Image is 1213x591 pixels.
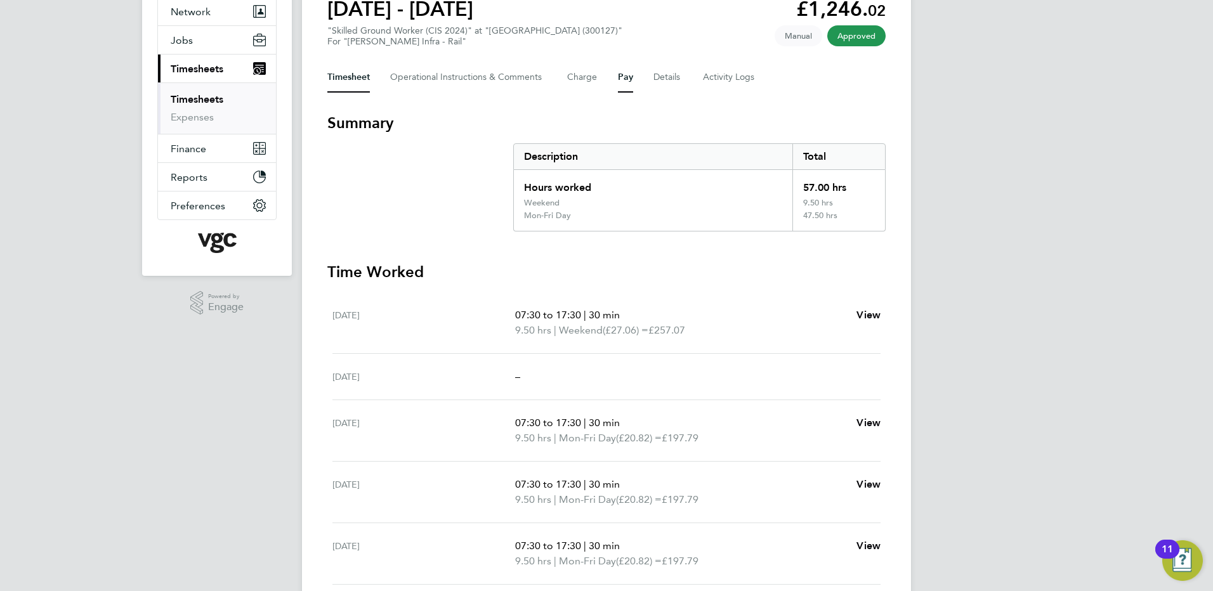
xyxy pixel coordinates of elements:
[158,163,276,191] button: Reports
[584,540,586,552] span: |
[171,6,211,18] span: Network
[171,200,225,212] span: Preferences
[856,478,881,490] span: View
[868,1,886,20] span: 02
[648,324,685,336] span: £257.07
[559,323,603,338] span: Weekend
[332,369,515,384] div: [DATE]
[171,34,193,46] span: Jobs
[827,25,886,46] span: This timesheet has been approved.
[775,25,822,46] span: This timesheet was manually created.
[589,540,620,552] span: 30 min
[1162,549,1173,566] div: 11
[856,540,881,552] span: View
[514,144,792,169] div: Description
[589,417,620,429] span: 30 min
[567,62,598,93] button: Charge
[584,417,586,429] span: |
[327,262,886,282] h3: Time Worked
[327,36,622,47] div: For "[PERSON_NAME] Infra - Rail"
[171,93,223,105] a: Timesheets
[327,113,886,133] h3: Summary
[515,417,581,429] span: 07:30 to 17:30
[554,555,556,567] span: |
[171,143,206,155] span: Finance
[589,478,620,490] span: 30 min
[616,432,662,444] span: (£20.82) =
[554,432,556,444] span: |
[703,62,756,93] button: Activity Logs
[332,538,515,569] div: [DATE]
[616,555,662,567] span: (£20.82) =
[554,324,556,336] span: |
[198,233,237,253] img: vgcgroup-logo-retina.png
[515,493,551,505] span: 9.50 hrs
[515,309,581,321] span: 07:30 to 17:30
[856,415,881,431] a: View
[662,432,698,444] span: £197.79
[390,62,547,93] button: Operational Instructions & Comments
[332,308,515,338] div: [DATE]
[158,192,276,219] button: Preferences
[515,540,581,552] span: 07:30 to 17:30
[332,415,515,446] div: [DATE]
[515,432,551,444] span: 9.50 hrs
[190,291,244,315] a: Powered byEngage
[327,25,622,47] div: "Skilled Ground Worker (CIS 2024)" at "[GEOGRAPHIC_DATA] (300127)"
[856,308,881,323] a: View
[514,170,792,198] div: Hours worked
[792,211,885,231] div: 47.50 hrs
[1162,540,1203,581] button: Open Resource Center, 11 new notifications
[559,431,616,446] span: Mon-Fri Day
[171,171,207,183] span: Reports
[618,62,633,93] button: Pay
[157,233,277,253] a: Go to home page
[584,309,586,321] span: |
[856,309,881,321] span: View
[158,26,276,54] button: Jobs
[856,477,881,492] a: View
[515,555,551,567] span: 9.50 hrs
[584,478,586,490] span: |
[662,493,698,505] span: £197.79
[856,417,881,429] span: View
[616,493,662,505] span: (£20.82) =
[513,143,886,231] div: Summary
[856,538,881,554] a: View
[171,111,214,123] a: Expenses
[792,198,885,211] div: 9.50 hrs
[559,554,616,569] span: Mon-Fri Day
[515,478,581,490] span: 07:30 to 17:30
[792,170,885,198] div: 57.00 hrs
[158,55,276,82] button: Timesheets
[792,144,885,169] div: Total
[524,211,571,221] div: Mon-Fri Day
[332,477,515,507] div: [DATE]
[653,62,683,93] button: Details
[158,134,276,162] button: Finance
[208,302,244,313] span: Engage
[524,198,560,208] div: Weekend
[603,324,648,336] span: (£27.06) =
[515,370,520,382] span: –
[208,291,244,302] span: Powered by
[515,324,551,336] span: 9.50 hrs
[158,82,276,134] div: Timesheets
[662,555,698,567] span: £197.79
[589,309,620,321] span: 30 min
[327,62,370,93] button: Timesheet
[559,492,616,507] span: Mon-Fri Day
[554,493,556,505] span: |
[171,63,223,75] span: Timesheets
